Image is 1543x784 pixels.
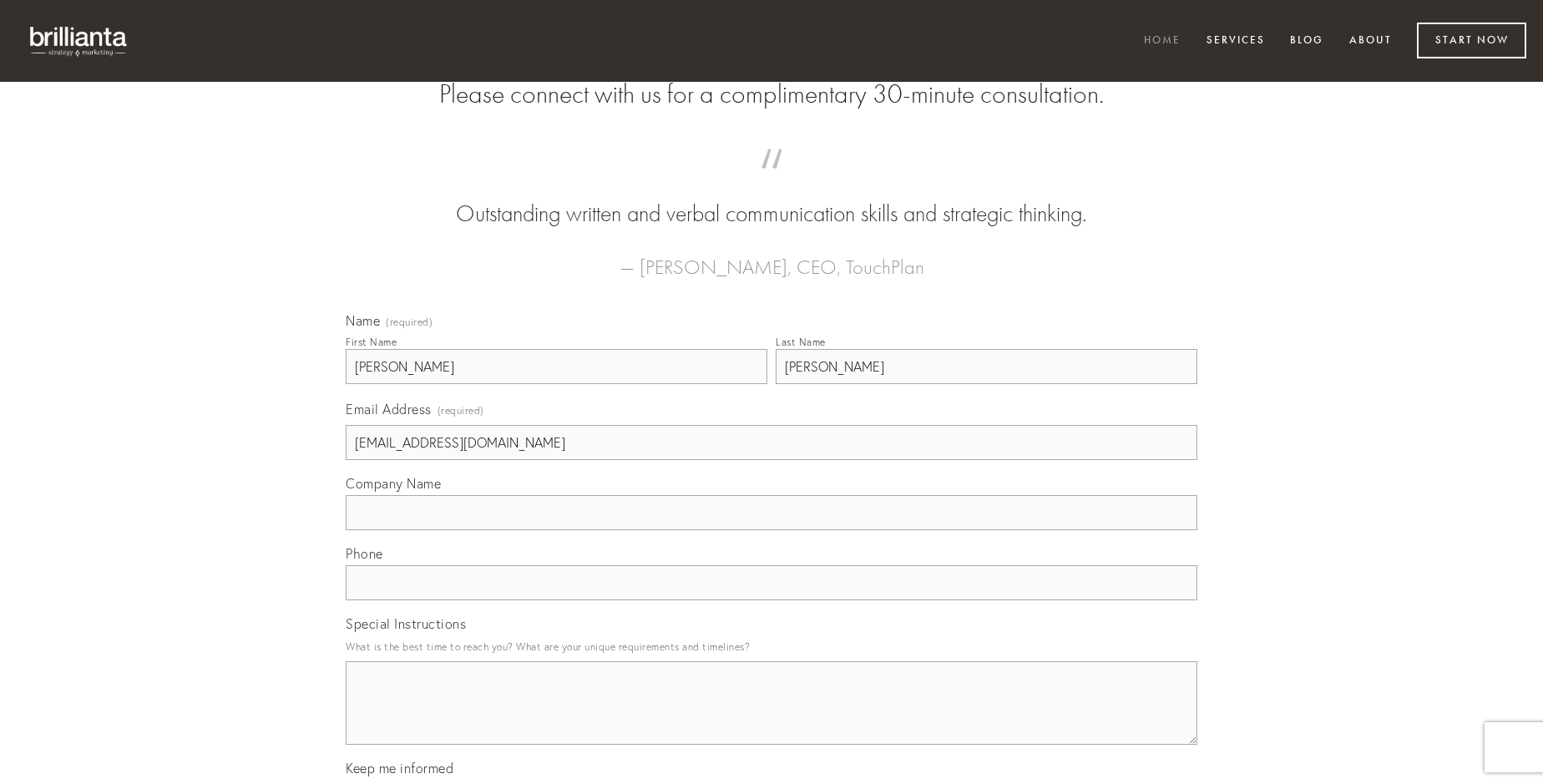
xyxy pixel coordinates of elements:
[372,165,1171,230] blockquote: Outstanding written and verbal communication skills and strategic thinking.
[386,317,433,327] span: (required)
[776,336,826,348] div: Last Name
[438,399,484,422] span: (required)
[346,545,383,562] span: Phone
[346,401,432,417] span: Email Address
[346,78,1197,110] h2: Please connect with us for a complimentary 30-minute consultation.
[17,17,142,65] img: brillianta - research, strategy, marketing
[1417,23,1526,58] a: Start Now
[346,760,453,776] span: Keep me informed
[1196,28,1276,55] a: Services
[372,230,1171,284] figcaption: — [PERSON_NAME], CEO, TouchPlan
[1279,28,1334,55] a: Blog
[372,165,1171,198] span: “
[346,312,380,329] span: Name
[1133,28,1191,55] a: Home
[346,336,397,348] div: First Name
[346,615,466,632] span: Special Instructions
[346,475,441,492] span: Company Name
[346,635,1197,658] p: What is the best time to reach you? What are your unique requirements and timelines?
[1338,28,1403,55] a: About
